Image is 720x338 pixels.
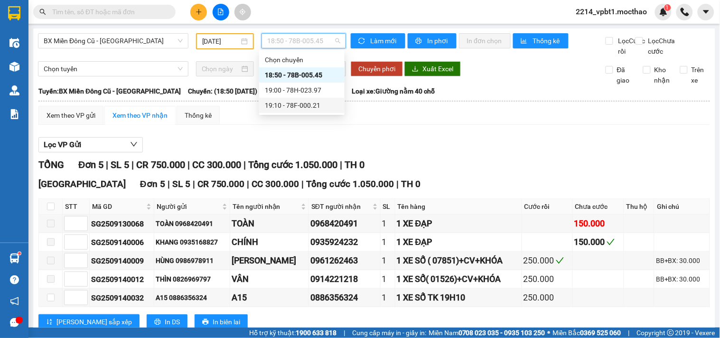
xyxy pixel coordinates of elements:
span: Miền Bắc [553,328,621,338]
div: 18:50 - 78B-005.45 [265,70,339,80]
img: icon-new-feature [659,8,668,16]
div: 19:00 - 78H-023.97 [265,85,339,95]
img: logo-vxr [8,6,20,20]
div: SG2509140006 [91,236,152,248]
div: 1 XE ĐẠP [397,217,520,230]
button: In đơn chọn [459,33,511,48]
div: 1 [382,272,393,286]
span: Xuất Excel [422,64,453,74]
span: In DS [165,317,180,327]
button: Lọc VP Gửi [38,137,143,152]
td: SG2509140009 [90,252,154,270]
span: bar-chart [521,38,529,45]
div: SG2509140032 [91,292,152,304]
span: question-circle [10,275,19,284]
td: 0914221218 [309,270,380,289]
span: file-add [217,9,224,15]
span: | [131,159,134,170]
th: SL [381,199,395,215]
span: | [187,159,190,170]
div: THÌN 0826969797 [156,274,228,284]
td: A15 [230,289,309,307]
b: Tuyến: BX Miền Đông Cũ - [GEOGRAPHIC_DATA] [38,87,181,95]
span: Kho nhận [651,65,674,85]
div: 250.000 [524,291,571,304]
span: CC 300.000 [192,159,241,170]
span: Gửi: [8,8,23,18]
button: printerIn phơi [408,33,457,48]
span: | [344,328,345,338]
span: Cung cấp máy in - giấy in: [352,328,426,338]
span: | [106,159,108,170]
div: Chọn chuyến [265,55,339,65]
div: 0914221218 [310,272,378,286]
div: 150.000 [574,217,622,230]
span: [GEOGRAPHIC_DATA] [38,178,126,189]
td: 0886356324 [309,289,380,307]
div: A15 0886356324 [156,292,228,303]
div: HÙNG 0986978911 [156,255,228,266]
td: SG2509140012 [90,270,154,289]
input: 14/09/2025 [202,36,240,47]
span: Mã GD [92,201,144,212]
td: 0968420491 [309,215,380,233]
span: notification [10,297,19,306]
div: 1 XE SỐ ( 07851)+CV+KHÓA [397,254,520,267]
span: 1 [666,4,669,11]
span: Người gửi [157,201,220,212]
div: 1 [382,291,393,304]
td: 0961262463 [309,252,380,270]
div: 250.000 [524,254,571,267]
span: Đơn 5 [140,178,165,189]
td: GIA BẢO [230,252,309,270]
button: plus [190,4,207,20]
div: KHANG 0935168827 [156,237,228,247]
span: Tên người nhận [233,201,299,212]
td: TOÀN [230,215,309,233]
div: 1 [91,54,187,66]
div: BB+BX: 30.000 [656,274,708,284]
span: SL 5 [172,178,190,189]
span: | [340,159,342,170]
div: Thống kê [185,110,212,121]
img: solution-icon [9,109,19,119]
span: | [302,178,304,189]
span: printer [202,319,209,326]
span: plus [196,9,202,15]
div: TÂN [91,29,187,41]
sup: 1 [18,252,21,255]
div: 150.000 [574,235,622,249]
span: Lọc Chưa cước [645,36,681,56]
div: 0903717144 [8,52,84,66]
span: sort-ascending [46,319,53,326]
span: ⚪️ [548,331,551,335]
div: [GEOGRAPHIC_DATA] [91,8,187,29]
span: printer [415,38,423,45]
span: TỔNG [38,159,64,170]
div: BB+BX: 30.000 [656,255,708,266]
div: 0961262463 [310,254,378,267]
button: sort-ascending[PERSON_NAME] sắp xếp [38,314,140,329]
div: Xem theo VP nhận [112,110,168,121]
input: Tìm tên, số ĐT hoặc mã đơn [52,7,164,17]
span: aim [239,9,246,15]
div: 1 [382,235,393,249]
span: CR 750.000 [136,159,185,170]
div: 1 [382,254,393,267]
span: caret-down [702,8,711,16]
span: Đơn 5 [78,159,103,170]
th: Cước rồi [522,199,573,215]
img: warehouse-icon [9,38,19,48]
strong: 0369 525 060 [580,329,621,337]
strong: 0708 023 035 - 0935 103 250 [458,329,545,337]
span: CC 300.000 [252,178,299,189]
th: Chưa cước [573,199,624,215]
div: 0968420491 [310,217,378,230]
img: warehouse-icon [9,85,19,95]
img: warehouse-icon [9,253,19,263]
div: [PERSON_NAME] [232,254,307,267]
div: SG2509130068 [91,218,152,230]
span: Tổng cước 1.050.000 [248,159,337,170]
div: TRÍ [8,41,84,52]
span: BX Miền Đông Cũ - Tuy Hoà [44,34,183,48]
